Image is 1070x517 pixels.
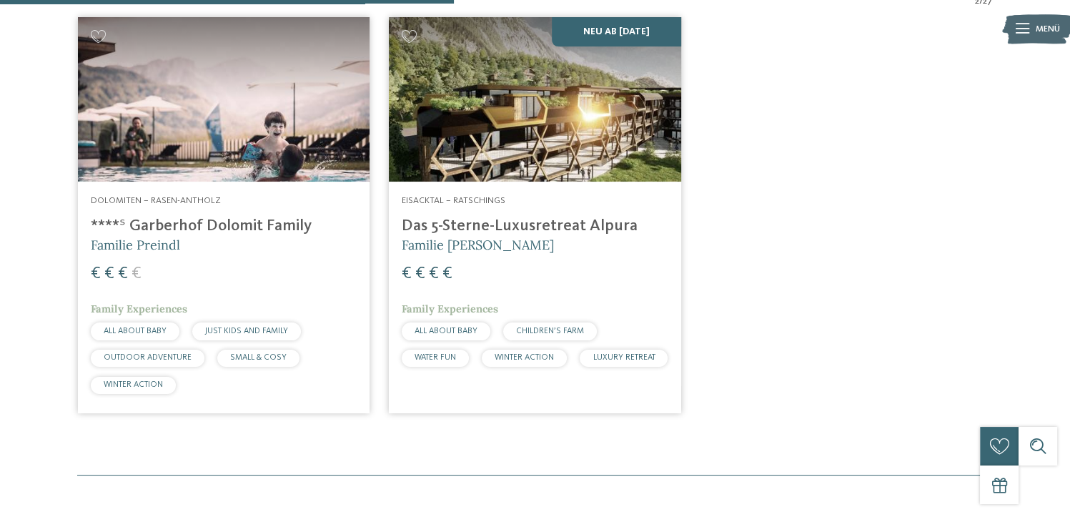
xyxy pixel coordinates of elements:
[91,237,180,253] span: Familie Preindl
[402,265,412,282] span: €
[429,265,439,282] span: €
[415,327,477,335] span: ALL ABOUT BABY
[415,265,425,282] span: €
[91,265,101,282] span: €
[442,265,452,282] span: €
[78,17,370,413] a: Familienhotels gesucht? Hier findet ihr die besten! Dolomiten – Rasen-Antholz ****ˢ Garberhof Dol...
[402,237,554,253] span: Familie [PERSON_NAME]
[593,353,655,362] span: LUXURY RETREAT
[104,380,163,389] span: WINTER ACTION
[205,327,288,335] span: JUST KIDS AND FAMILY
[495,353,554,362] span: WINTER ACTION
[402,302,498,315] span: Family Experiences
[389,17,680,182] img: Familienhotels gesucht? Hier findet ihr die besten!
[104,265,114,282] span: €
[132,265,142,282] span: €
[230,353,287,362] span: SMALL & COSY
[91,302,187,315] span: Family Experiences
[104,327,167,335] span: ALL ABOUT BABY
[78,17,370,182] img: Familienhotels gesucht? Hier findet ihr die besten!
[118,265,128,282] span: €
[91,196,221,205] span: Dolomiten – Rasen-Antholz
[415,353,456,362] span: WATER FUN
[389,17,680,413] a: Familienhotels gesucht? Hier findet ihr die besten! Neu ab [DATE] Eisacktal – Ratschings Das 5-St...
[402,196,505,205] span: Eisacktal – Ratschings
[91,217,357,236] h4: ****ˢ Garberhof Dolomit Family
[516,327,584,335] span: CHILDREN’S FARM
[402,217,668,236] h4: Das 5-Sterne-Luxusretreat Alpura
[104,353,192,362] span: OUTDOOR ADVENTURE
